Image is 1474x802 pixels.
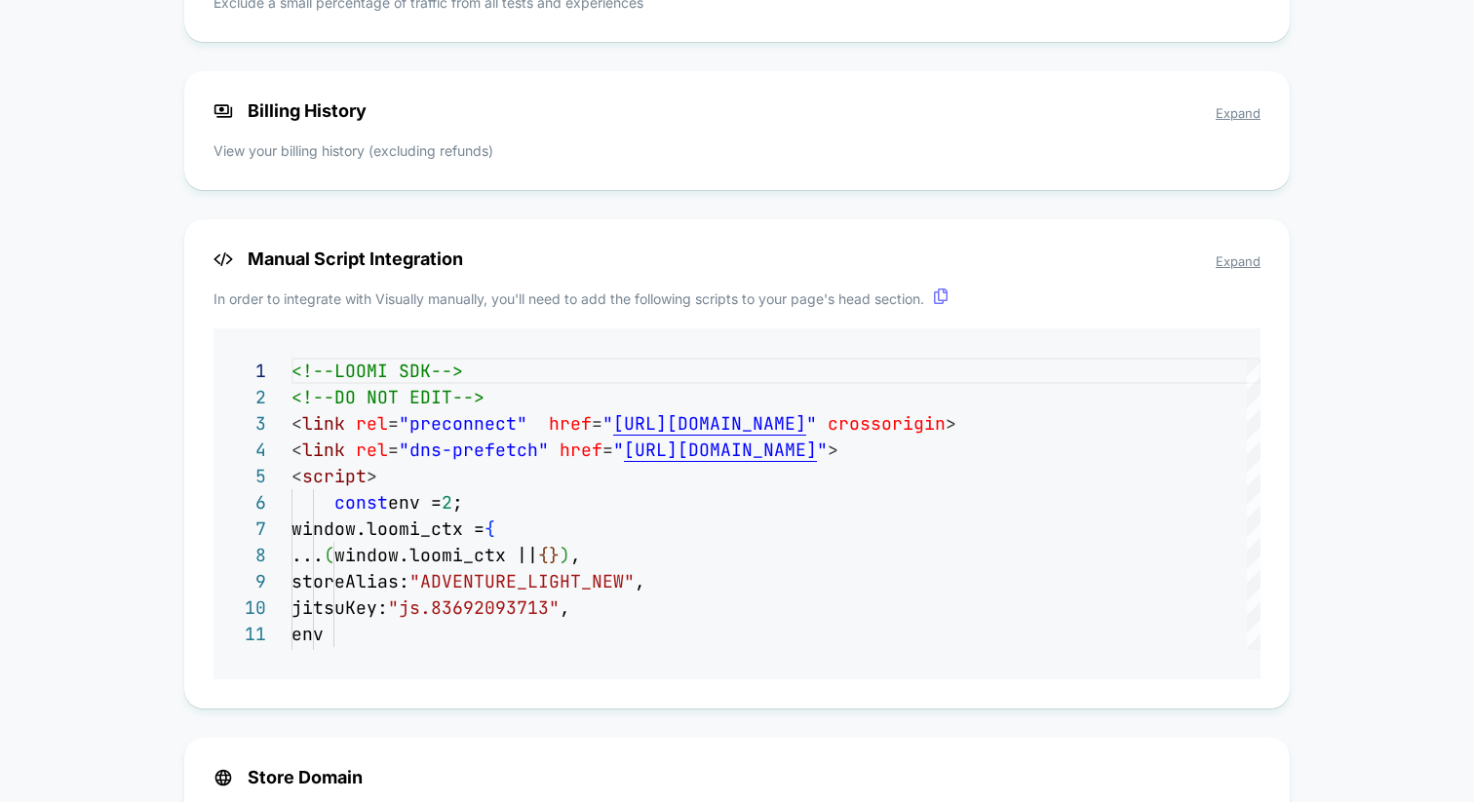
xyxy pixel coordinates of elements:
[1216,253,1261,269] span: Expand
[213,767,363,787] span: Store Domain
[213,288,1261,309] p: In order to integrate with Visually manually, you'll need to add the following scripts to your pa...
[213,140,1261,161] p: View your billing history (excluding refunds)
[213,100,1261,121] span: Billing History
[213,248,1261,269] span: Manual Script Integration
[1216,105,1261,121] span: Expand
